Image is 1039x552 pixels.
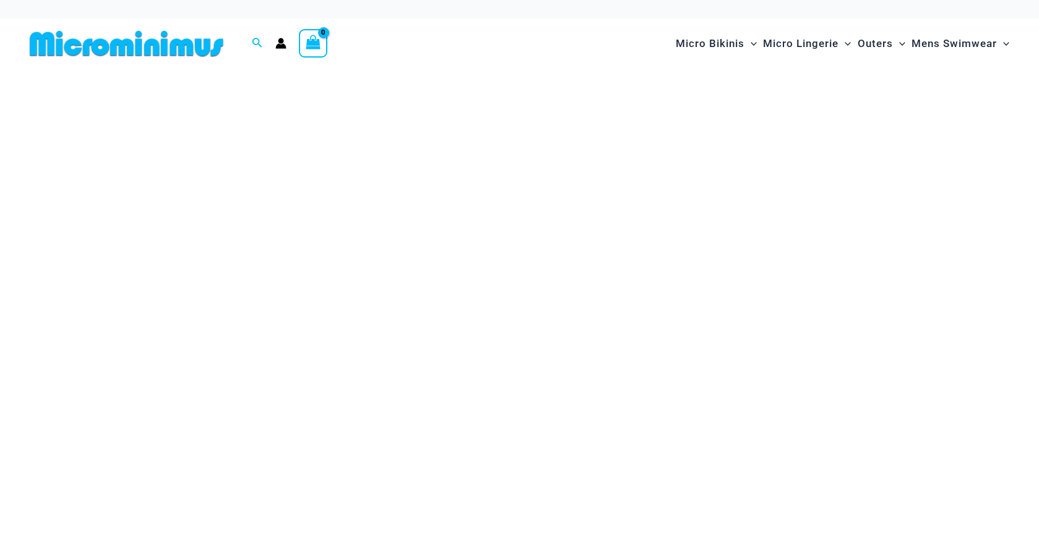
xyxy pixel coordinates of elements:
a: Mens SwimwearMenu ToggleMenu Toggle [908,25,1012,63]
span: Outers [858,28,893,59]
a: View Shopping Cart, empty [299,29,327,58]
span: Micro Lingerie [763,28,839,59]
a: Account icon link [275,38,287,49]
span: Menu Toggle [997,28,1009,59]
a: Micro BikinisMenu ToggleMenu Toggle [673,25,760,63]
a: Micro LingerieMenu ToggleMenu Toggle [760,25,854,63]
a: OutersMenu ToggleMenu Toggle [855,25,908,63]
span: Menu Toggle [744,28,757,59]
span: Micro Bikinis [676,28,744,59]
a: Search icon link [252,36,263,51]
img: MM SHOP LOGO FLAT [25,30,228,58]
span: Menu Toggle [839,28,851,59]
span: Mens Swimwear [912,28,997,59]
nav: Site Navigation [671,23,1014,64]
span: Menu Toggle [893,28,905,59]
